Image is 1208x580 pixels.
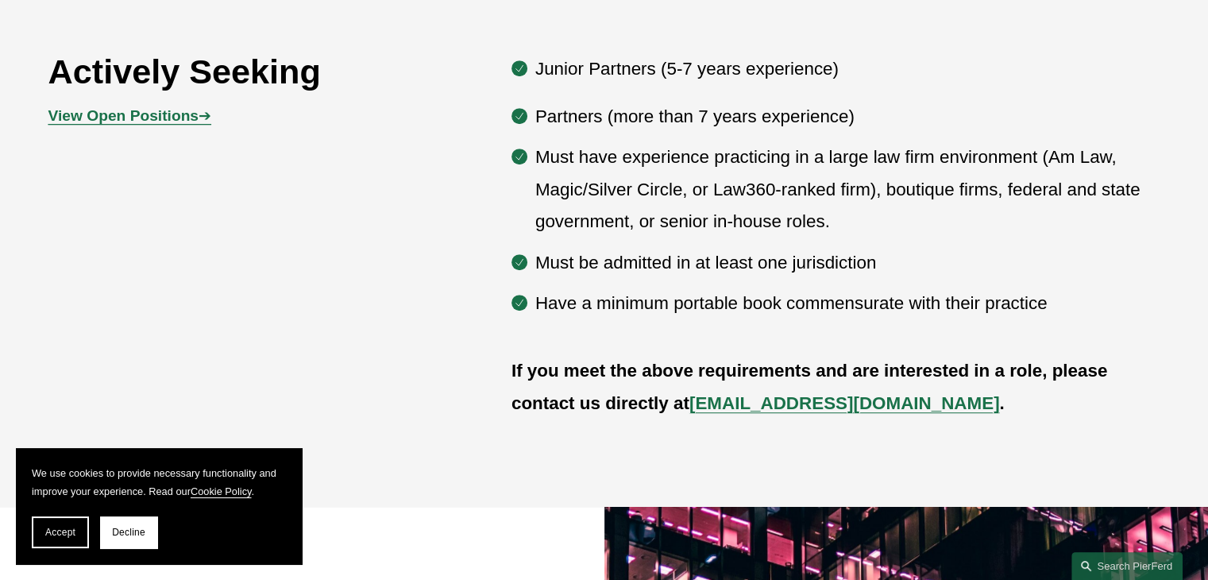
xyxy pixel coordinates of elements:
span: ➔ [48,107,211,124]
strong: View Open Positions [48,107,199,124]
span: Decline [112,527,145,538]
section: Cookie banner [16,448,302,564]
strong: . [999,393,1004,413]
button: Accept [32,516,89,548]
span: Accept [45,527,75,538]
p: Must have experience practicing in a large law firm environment (Am Law, Magic/Silver Circle, or ... [535,141,1160,238]
button: Decline [100,516,157,548]
p: Have a minimum portable book commensurate with their practice [535,288,1160,319]
h2: Actively Seeking [48,51,419,92]
p: Partners (more than 7 years experience) [535,101,1160,133]
strong: If you meet the above requirements and are interested in a role, please contact us directly at [511,361,1113,412]
p: Must be admitted in at least one jurisdiction [535,247,1160,279]
a: View Open Positions➔ [48,107,211,124]
a: Search this site [1071,552,1183,580]
p: We use cookies to provide necessary functionality and improve your experience. Read our . [32,464,286,501]
p: Junior Partners (5-7 years experience) [535,53,1160,85]
a: [EMAIL_ADDRESS][DOMAIN_NAME] [689,393,1000,413]
a: Cookie Policy [191,485,252,497]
